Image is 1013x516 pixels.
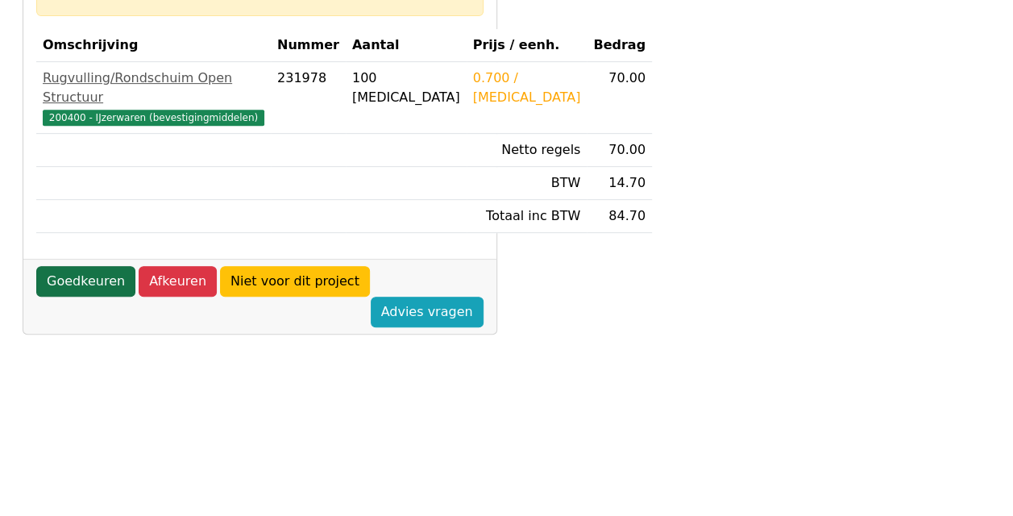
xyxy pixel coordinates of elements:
[587,200,652,233] td: 84.70
[587,62,652,134] td: 70.00
[371,297,484,327] a: Advies vragen
[36,29,271,62] th: Omschrijving
[473,69,581,107] div: 0.700 / [MEDICAL_DATA]
[467,29,587,62] th: Prijs / eenh.
[587,134,652,167] td: 70.00
[467,134,587,167] td: Netto regels
[36,266,135,297] a: Goedkeuren
[467,200,587,233] td: Totaal inc BTW
[271,29,346,62] th: Nummer
[346,29,467,62] th: Aantal
[587,29,652,62] th: Bedrag
[139,266,217,297] a: Afkeuren
[587,167,652,200] td: 14.70
[352,69,460,107] div: 100 [MEDICAL_DATA]
[467,167,587,200] td: BTW
[43,69,264,107] div: Rugvulling/Rondschuim Open Structuur
[43,110,264,126] span: 200400 - IJzerwaren (bevestigingmiddelen)
[220,266,370,297] a: Niet voor dit project
[271,62,346,134] td: 231978
[43,69,264,127] a: Rugvulling/Rondschuim Open Structuur200400 - IJzerwaren (bevestigingmiddelen)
